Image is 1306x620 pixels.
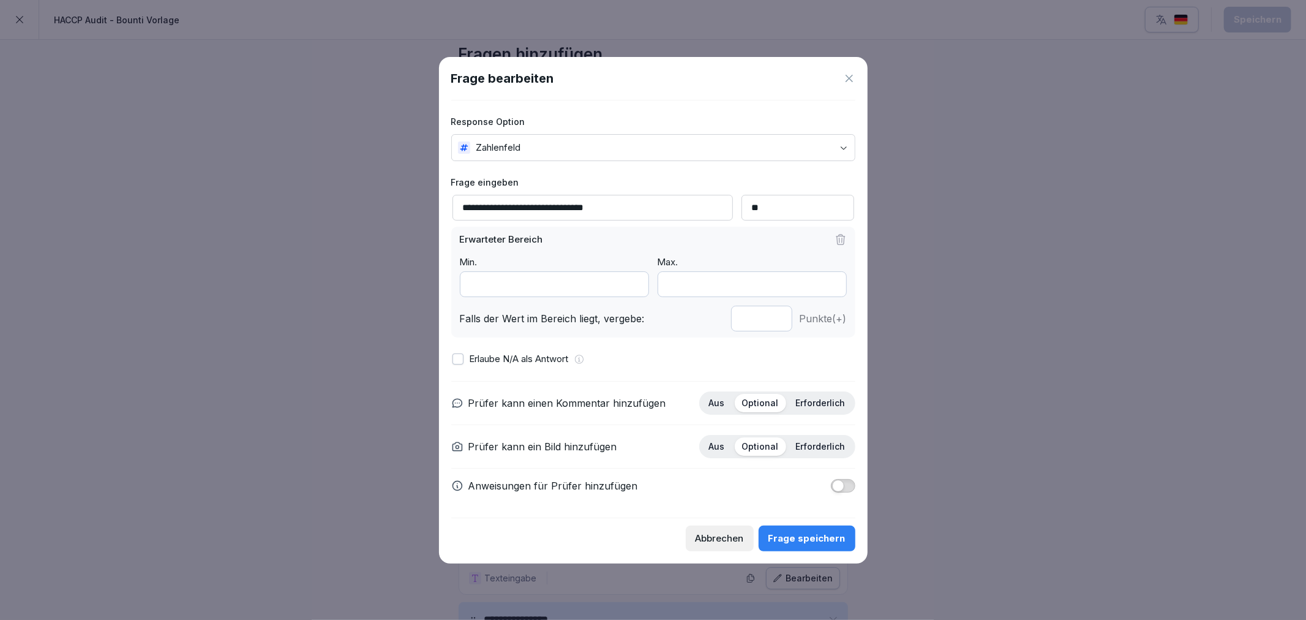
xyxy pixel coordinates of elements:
p: Erforderlich [796,398,846,409]
p: Punkte (+) [800,311,847,326]
h1: Frage bearbeiten [451,69,554,88]
label: Response Option [451,115,855,128]
p: Optional [742,441,779,452]
button: Frage speichern [759,526,855,551]
p: Max. [658,255,847,270]
p: Min. [460,255,649,270]
p: Prüfer kann ein Bild hinzufügen [468,439,617,454]
label: Frage eingeben [451,176,855,189]
p: Erforderlich [796,441,846,452]
button: Abbrechen [686,526,754,551]
p: Erwarteter Bereich [460,233,543,247]
div: Frage speichern [768,532,846,545]
p: Prüfer kann einen Kommentar hinzufügen [468,396,666,410]
p: Anweisungen für Prüfer hinzufügen [468,478,638,493]
p: Aus [709,441,725,452]
div: Abbrechen [696,532,744,545]
p: Optional [742,398,779,409]
p: Erlaube N/A als Antwort [470,352,569,366]
p: Falls der Wert im Bereich liegt, vergebe: [460,311,724,326]
p: Aus [709,398,725,409]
